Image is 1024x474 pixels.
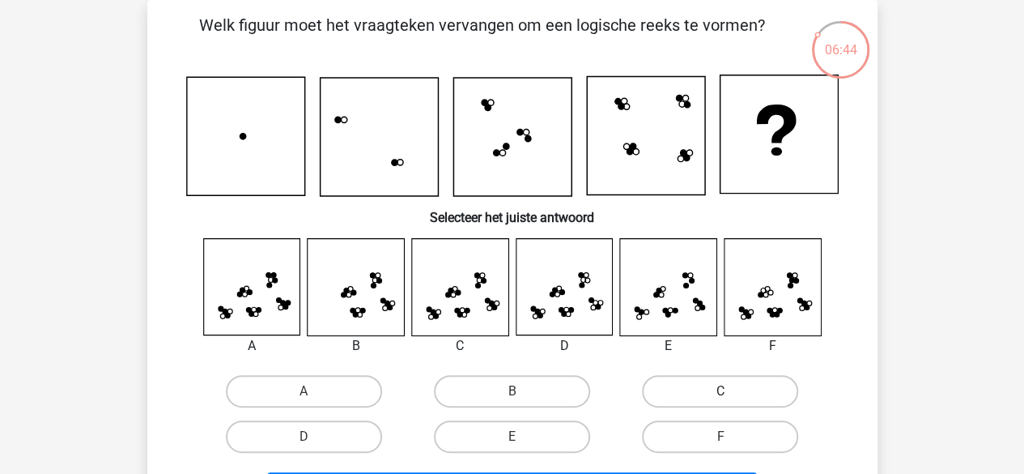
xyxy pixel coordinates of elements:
[173,197,852,225] h6: Selecteer het juiste antwoord
[607,336,729,356] div: E
[191,336,313,356] div: A
[810,19,871,60] div: 06:44
[434,421,590,453] label: E
[173,13,791,62] p: Welk figuur moet het vraagteken vervangen om een logische reeks te vormen?
[295,336,417,356] div: B
[504,336,626,356] div: D
[642,375,798,408] label: C
[226,421,382,453] label: D
[642,421,798,453] label: F
[712,336,834,356] div: F
[399,336,521,356] div: C
[434,375,590,408] label: B
[226,375,382,408] label: A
